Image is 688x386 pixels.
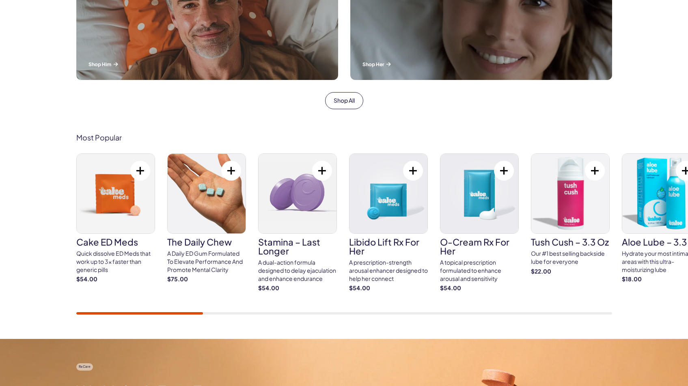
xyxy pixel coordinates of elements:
img: O-Cream Rx for Her [440,154,518,233]
a: Tush Cush – 3.3 oz Tush Cush – 3.3 oz Our #1 best selling backside lube for everyone $22.00 [531,153,610,275]
h3: The Daily Chew [167,237,246,246]
div: A Daily ED Gum Formulated To Elevate Performance And Promote Mental Clarity [167,250,246,274]
img: Stamina – Last Longer [259,154,336,233]
div: Our #1 best selling backside lube for everyone [531,250,610,265]
h3: O-Cream Rx for Her [440,237,519,255]
div: A dual-action formula designed to delay ejaculation and enhance endurance [258,259,337,282]
h3: Cake ED Meds [76,237,155,246]
strong: $54.00 [349,284,428,292]
strong: $54.00 [440,284,519,292]
strong: $54.00 [258,284,337,292]
img: Cake ED Meds [77,154,155,233]
div: Quick dissolve ED Meds that work up to 3x faster than generic pills [76,250,155,274]
strong: $54.00 [76,275,155,283]
span: Rx Care [76,363,93,370]
img: Tush Cush – 3.3 oz [531,154,609,233]
img: The Daily Chew [168,154,246,233]
p: Shop Her [362,61,600,68]
h3: Tush Cush – 3.3 oz [531,237,610,246]
strong: $22.00 [531,267,610,276]
a: Libido Lift Rx For Her Libido Lift Rx For Her A prescription-strength arousal enhancer designed t... [349,153,428,292]
strong: $75.00 [167,275,246,283]
h3: Libido Lift Rx For Her [349,237,428,255]
a: Shop All [325,92,363,109]
a: Stamina – Last Longer Stamina – Last Longer A dual-action formula designed to delay ejaculation a... [258,153,337,292]
a: The Daily Chew The Daily Chew A Daily ED Gum Formulated To Elevate Performance And Promote Mental... [167,153,246,283]
h3: Stamina – Last Longer [258,237,337,255]
div: A prescription-strength arousal enhancer designed to help her connect [349,259,428,282]
p: Shop Him [88,61,326,68]
div: A topical prescription formulated to enhance arousal and sensitivity [440,259,519,282]
a: Cake ED Meds Cake ED Meds Quick dissolve ED Meds that work up to 3x faster than generic pills $54.00 [76,153,155,283]
img: Libido Lift Rx For Her [349,154,427,233]
a: O-Cream Rx for Her O-Cream Rx for Her A topical prescription formulated to enhance arousal and se... [440,153,519,292]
